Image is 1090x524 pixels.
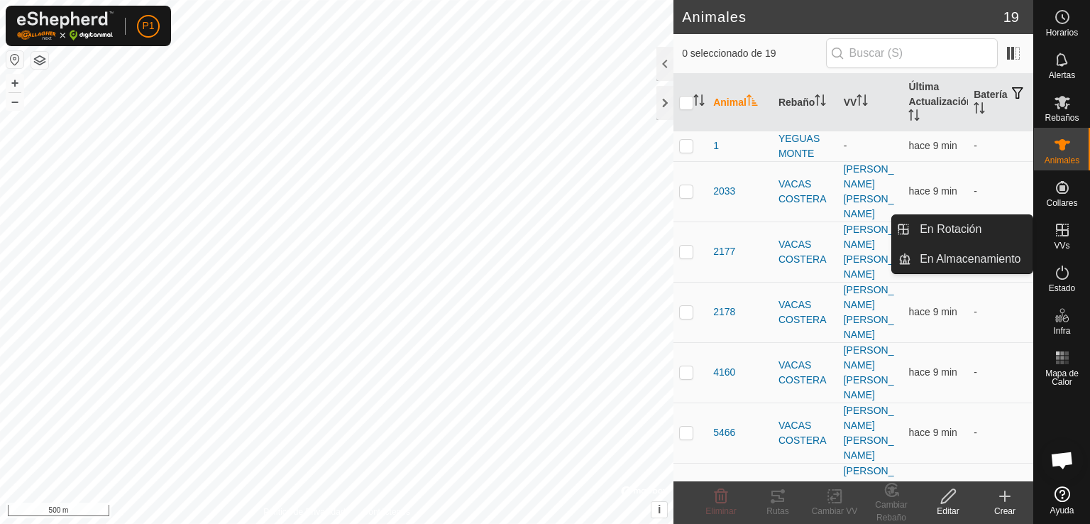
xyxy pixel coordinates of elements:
[1049,284,1075,293] span: Estado
[968,161,1033,222] td: -
[911,215,1033,244] a: En Rotación
[713,425,735,440] span: 5466
[713,184,735,199] span: 2033
[6,51,23,68] button: Restablecer Mapa
[968,403,1033,463] td: -
[1054,241,1069,250] span: VVs
[1037,369,1086,386] span: Mapa de Calor
[778,358,832,388] div: VACAS COSTERA
[892,215,1033,244] li: En Rotación
[892,245,1033,273] li: En Almacenamiento
[844,163,894,219] a: [PERSON_NAME] [PERSON_NAME]
[713,305,735,320] span: 2178
[920,221,981,238] span: En Rotación
[908,140,957,151] span: 1 sept 2025, 17:08
[1034,481,1090,520] a: Ayuda
[974,104,985,116] p-sorticon: Activar para ordenar
[815,97,826,108] p-sorticon: Activar para ordenar
[908,427,957,438] span: 1 sept 2025, 17:07
[778,131,832,161] div: YEGUAS MONTE
[6,93,23,110] button: –
[778,418,832,448] div: VACAS COSTERA
[968,463,1033,523] td: -
[968,74,1033,131] th: Batería
[844,465,894,521] a: [PERSON_NAME] [PERSON_NAME]
[658,503,661,515] span: i
[844,405,894,461] a: [PERSON_NAME] [PERSON_NAME]
[920,505,976,518] div: Editar
[778,237,832,267] div: VACAS COSTERA
[705,506,736,516] span: Eliminar
[713,138,719,153] span: 1
[968,342,1033,403] td: -
[1003,6,1019,28] span: 19
[908,185,957,197] span: 1 sept 2025, 17:07
[908,306,957,317] span: 1 sept 2025, 17:07
[908,111,920,123] p-sorticon: Activar para ordenar
[778,177,832,207] div: VACAS COSTERA
[857,97,868,108] p-sorticon: Activar para ordenar
[17,11,114,40] img: Logo Gallagher
[142,18,154,33] span: P1
[844,140,847,151] app-display-virtual-paddock-transition: -
[976,505,1033,518] div: Crear
[747,97,758,108] p-sorticon: Activar para ordenar
[682,9,1003,26] h2: Animales
[651,502,667,518] button: i
[1045,156,1079,165] span: Animales
[903,74,968,131] th: Última Actualización
[826,38,998,68] input: Buscar (S)
[6,75,23,92] button: +
[693,97,705,108] p-sorticon: Activar para ordenar
[778,479,832,508] div: VACAS COSTERA
[713,244,735,259] span: 2177
[749,505,806,518] div: Rutas
[1045,114,1079,122] span: Rebaños
[713,365,735,380] span: 4160
[708,74,773,131] th: Animal
[31,52,48,69] button: Capas del Mapa
[263,506,345,518] a: Política de Privacidad
[773,74,838,131] th: Rebaño
[778,298,832,327] div: VACAS COSTERA
[363,506,410,518] a: Contáctenos
[911,245,1033,273] a: En Almacenamiento
[844,224,894,280] a: [PERSON_NAME] [PERSON_NAME]
[968,282,1033,342] td: -
[1046,199,1077,207] span: Collares
[1049,71,1075,80] span: Alertas
[1053,327,1070,335] span: Infra
[1046,28,1078,37] span: Horarios
[682,46,825,61] span: 0 seleccionado de 19
[863,498,920,524] div: Cambiar Rebaño
[1041,439,1084,481] a: Chat abierto
[806,505,863,518] div: Cambiar VV
[920,251,1020,268] span: En Almacenamiento
[908,366,957,378] span: 1 sept 2025, 17:07
[1050,506,1074,515] span: Ayuda
[844,344,894,400] a: [PERSON_NAME] [PERSON_NAME]
[838,74,903,131] th: VV
[968,131,1033,161] td: -
[844,284,894,340] a: [PERSON_NAME] [PERSON_NAME]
